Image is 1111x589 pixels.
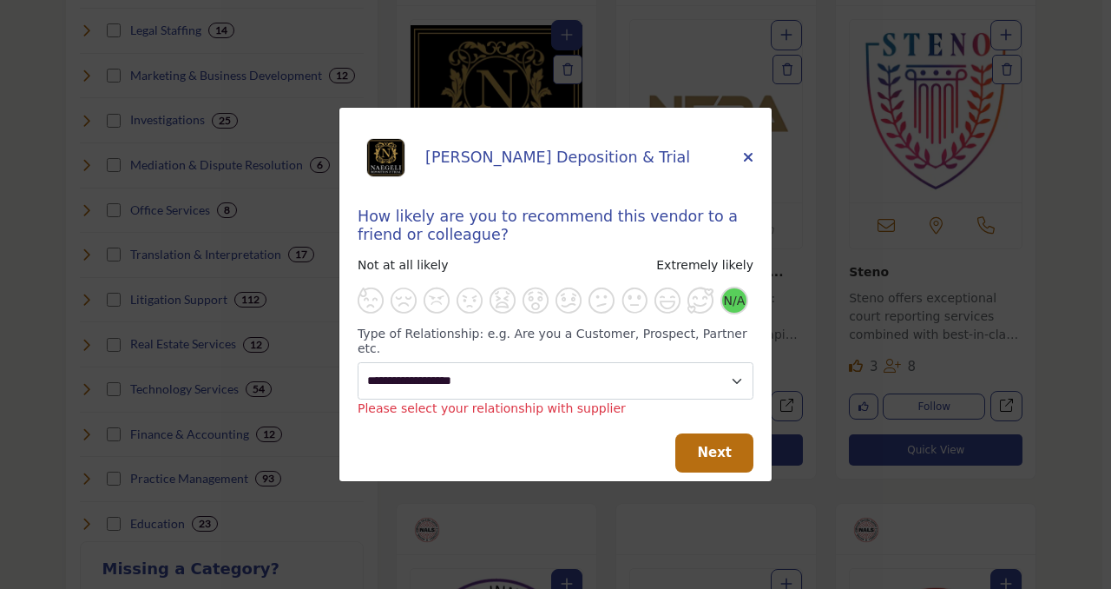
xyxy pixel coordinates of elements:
select: Change Supplier Relationship [358,362,753,400]
h6: Type of Relationship: e.g. Are you a Customer, Prospect, Partner etc. [358,327,753,356]
span: Extremely likely [656,258,753,272]
span: Not at all likely [358,258,448,272]
button: N/A [720,287,748,314]
button: Next [675,433,753,473]
h5: [PERSON_NAME] Deposition & Trial [425,149,743,167]
button: Close [743,149,753,167]
img: NAEGELI Deposition & Trial Logo [366,138,405,177]
h5: How likely are you to recommend this vendor to a friend or colleague? [358,208,753,244]
span: Please select your relationship with supplier [358,401,626,415]
span: Next [697,445,732,460]
span: N/A [724,294,746,308]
